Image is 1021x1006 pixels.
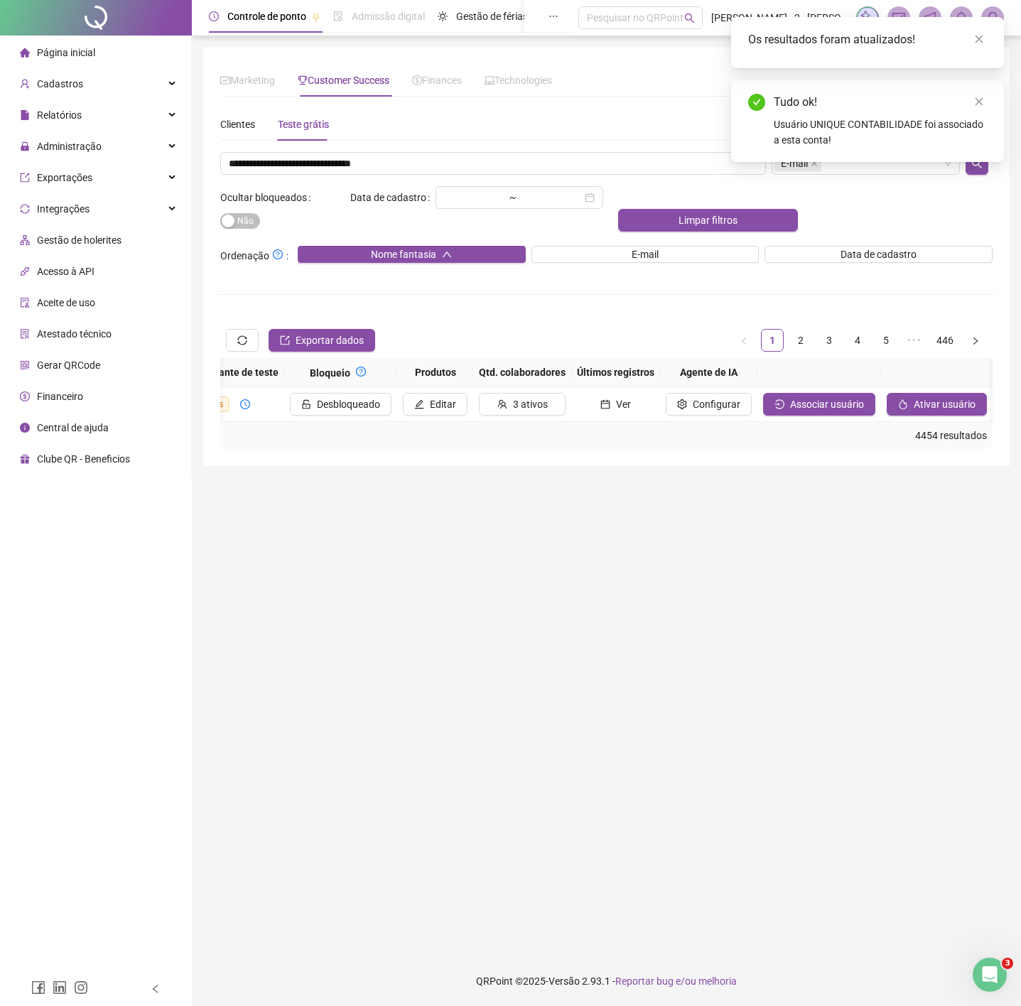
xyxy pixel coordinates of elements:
li: 3 [818,329,841,352]
a: 4 [847,330,868,351]
span: bell [955,11,968,24]
button: left [733,329,755,352]
span: clock-circle [240,399,250,409]
button: sync [226,329,259,352]
span: Limpar filtros [679,212,738,228]
span: E-mail [632,247,659,262]
span: dollar [412,75,422,85]
span: lock [20,141,30,151]
span: fund [220,75,230,85]
span: 3 [1002,958,1013,969]
button: question-circle [350,363,372,380]
div: 4454 resultados [226,428,987,443]
span: solution [20,329,30,339]
div: Clientes [220,117,255,132]
footer: QRPoint © 2025 - 2.93.1 - [192,956,1021,1006]
span: up [442,249,452,259]
span: api [20,266,30,276]
th: Tempo restante de teste [162,357,284,387]
span: Gestão de holerites [37,234,121,246]
span: Data de cadastro [841,247,917,262]
span: login [774,399,784,409]
img: sparkle-icon.fc2bf0ac1784a2077858766a79e2daf3.svg [860,10,875,26]
span: [PERSON_NAME] - 2 - [PERSON_NAME] - Sucesso do Cliente QRPoint [711,10,848,26]
button: right [964,329,987,352]
span: apartment [20,235,30,245]
span: team [497,399,507,409]
li: Próxima página [964,329,987,352]
a: 446 [932,330,958,351]
th: Últimos registros [571,357,660,387]
span: unlock [301,399,311,409]
img: 39070 [982,7,1003,28]
span: export [20,173,30,183]
span: close [974,34,984,44]
span: file [20,110,30,120]
button: E-mail [531,246,760,263]
span: trophy [298,75,308,85]
span: qrcode [20,360,30,370]
label: Ocultar bloqueados [220,186,316,209]
span: fire [898,399,908,409]
button: Nome fantasiaup [298,246,526,263]
li: 5 próximas páginas [903,329,926,352]
button: Configurar [666,393,752,416]
button: Data de cadastro [765,246,993,263]
button: 4diasclock-circle [185,393,261,416]
span: setting [677,399,687,409]
span: question-circle [356,367,366,377]
span: Configurar [693,396,740,412]
span: Aceite de uso [37,297,95,308]
span: linkedin [53,980,67,995]
span: Integrações [37,203,90,215]
span: left [740,337,748,345]
span: Exportações [37,172,92,183]
span: search [684,13,695,23]
li: 5 [875,329,897,352]
span: Desbloqueado [317,396,380,412]
span: Nome fantasia [371,247,436,262]
button: Associar usuário [763,393,875,416]
span: Relatórios [37,109,82,121]
span: Finances [412,75,462,86]
button: Limpar filtros [618,209,798,232]
span: calendar [600,399,610,409]
button: Exportar dados [269,329,375,352]
span: Customer Success [298,75,389,86]
span: right [971,337,980,345]
div: Usuário UNIQUE CONTABILIDADE foi associado a esta conta! [774,117,987,148]
span: Ordenação : [220,246,288,264]
a: 5 [875,330,897,351]
span: Atestado técnico [37,328,112,340]
div: Teste grátis [278,117,329,132]
span: Controle de ponto [227,11,306,22]
button: Ativar usuário [887,393,987,416]
span: laptop [485,75,495,85]
span: Ver [616,396,631,412]
span: Acesso à API [37,266,94,277]
span: Associar usuário [790,396,864,412]
th: Produtos [397,357,473,387]
button: Ordenação: [269,246,286,263]
label: Data de cadastro [350,186,436,209]
li: 446 [931,329,958,352]
span: Marketing [220,75,275,86]
div: Tudo ok! [774,94,987,111]
span: sun [438,11,448,21]
span: Versão [549,975,580,987]
a: Close [971,31,987,47]
span: Financeiro [37,391,83,402]
span: Ativar usuário [914,396,976,412]
span: Administração [37,141,102,152]
span: sync [237,335,247,345]
span: ••• [903,329,926,352]
span: dollar [20,391,30,401]
a: 3 [819,330,840,351]
span: Exportar dados [296,332,364,348]
span: Reportar bug e/ou melhoria [615,975,737,987]
button: Ver [577,393,654,416]
span: notification [924,11,936,24]
span: gift [20,454,30,464]
span: user-add [20,79,30,89]
span: question-circle [273,249,283,259]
